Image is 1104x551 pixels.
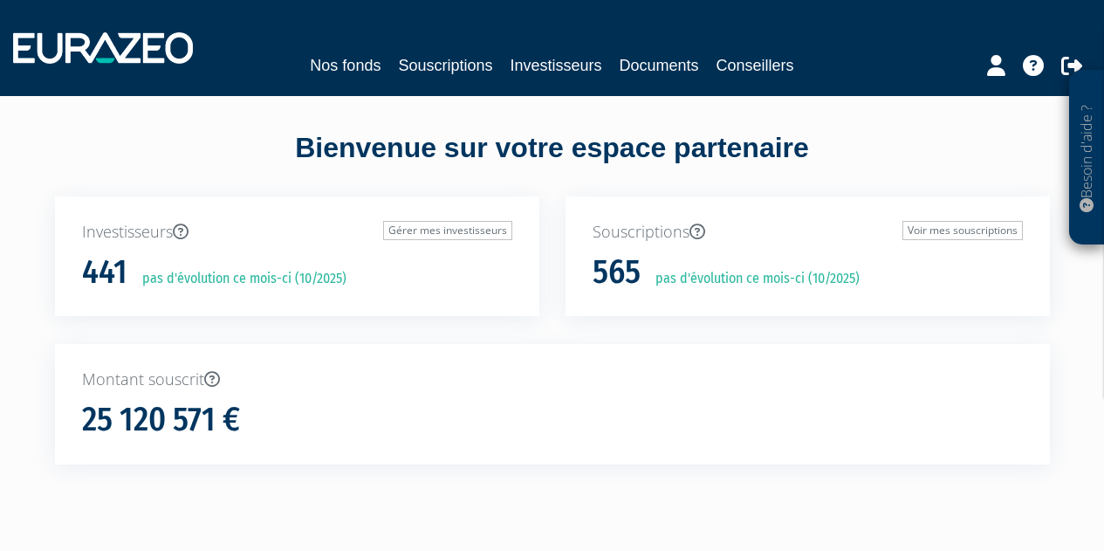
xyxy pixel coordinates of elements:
p: Investisseurs [82,221,512,244]
a: Documents [620,53,699,78]
p: Besoin d'aide ? [1077,79,1097,237]
h1: 25 120 571 € [82,402,240,438]
img: 1732889491-logotype_eurazeo_blanc_rvb.png [13,32,193,64]
a: Investisseurs [510,53,601,78]
p: Montant souscrit [82,368,1023,391]
h1: 565 [593,254,641,291]
a: Gérer mes investisseurs [383,221,512,240]
a: Conseillers [717,53,794,78]
h1: 441 [82,254,127,291]
p: Souscriptions [593,221,1023,244]
a: Voir mes souscriptions [902,221,1023,240]
a: Souscriptions [398,53,492,78]
div: Bienvenue sur votre espace partenaire [42,128,1063,196]
a: Nos fonds [310,53,381,78]
p: pas d'évolution ce mois-ci (10/2025) [643,269,860,289]
p: pas d'évolution ce mois-ci (10/2025) [130,269,346,289]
